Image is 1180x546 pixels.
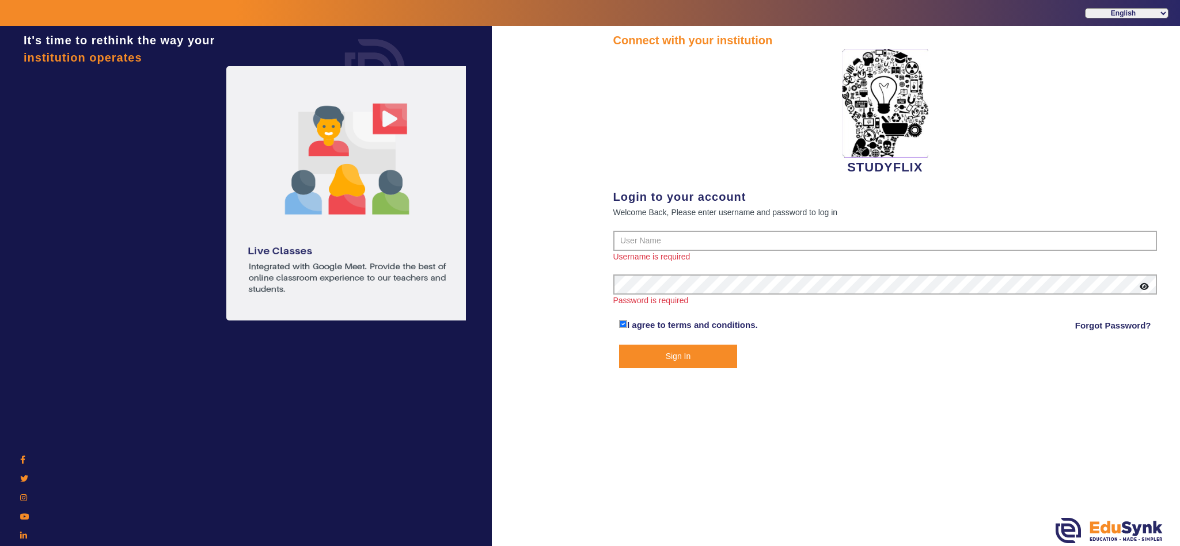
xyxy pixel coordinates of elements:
[613,251,1158,263] div: Username is required
[613,32,1158,49] div: Connect with your institution
[613,205,1158,219] div: Welcome Back, Please enter username and password to log in
[613,49,1158,177] div: STUDYFLIX
[613,188,1158,205] div: Login to your account
[24,34,215,47] span: It's time to rethink the way your
[613,295,1158,307] div: Password is required
[627,320,758,330] a: I agree to terms and conditions.
[24,51,142,64] span: institution operates
[619,345,737,368] button: Sign In
[613,231,1158,251] input: User Name
[226,66,468,320] img: login1.png
[1075,319,1151,333] a: Forgot Password?
[842,49,928,158] img: 2da83ddf-6089-4dce-a9e2-416746467bdd
[332,26,418,112] img: login.png
[1056,518,1163,543] img: edusynk.png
